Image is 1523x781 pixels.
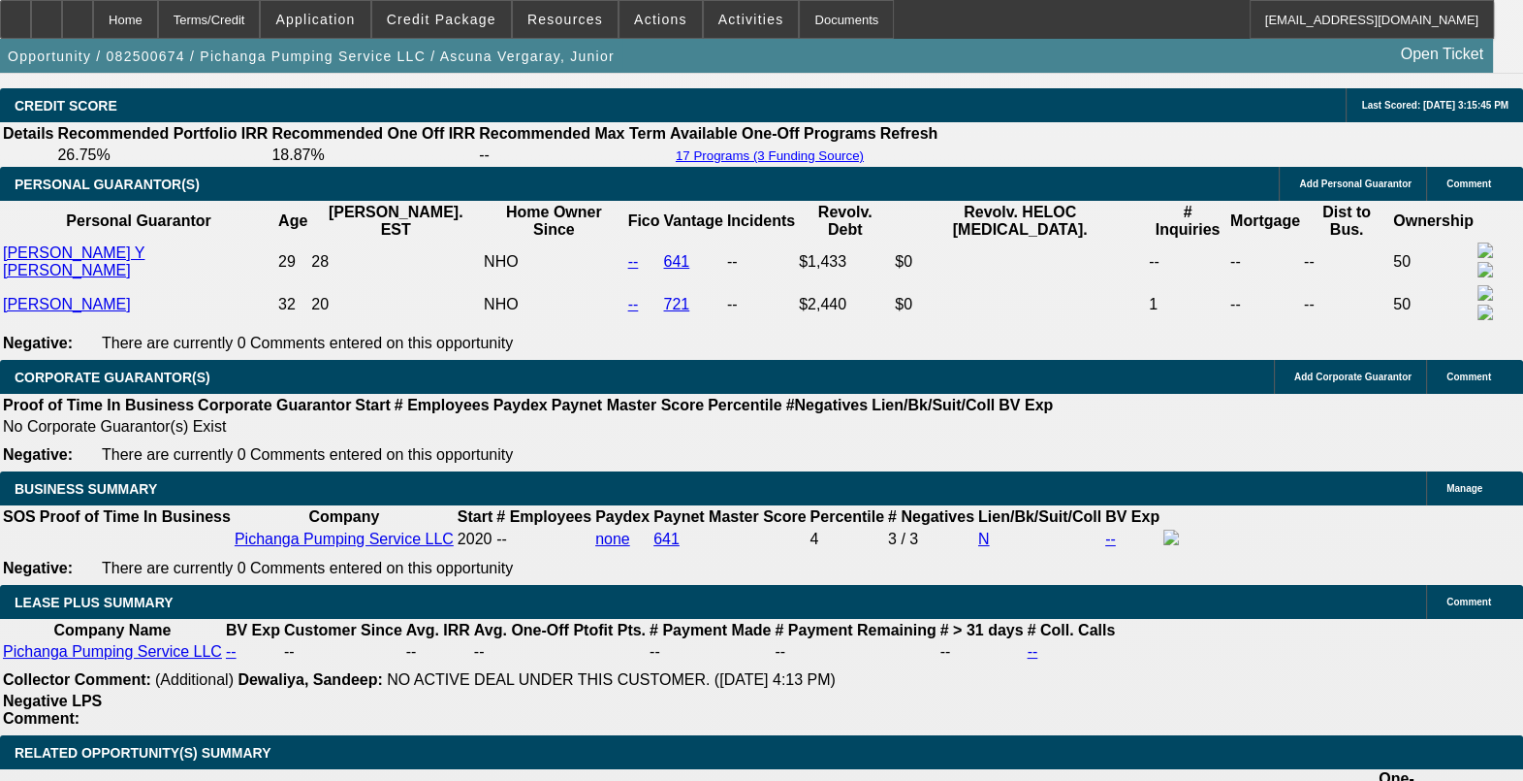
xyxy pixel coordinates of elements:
[473,642,647,662] td: --
[2,396,195,415] th: Proof of Time In Business
[1299,179,1412,189] span: Add Personal Guarantor
[634,12,687,27] span: Actions
[2,507,37,527] th: SOS
[619,1,702,38] button: Actions
[329,204,463,238] b: [PERSON_NAME]. EST
[478,124,667,144] th: Recommended Max Term
[1028,643,1038,660] a: --
[102,335,513,351] span: There are currently 0 Comments entered on this opportunity
[527,12,603,27] span: Resources
[595,508,650,525] b: Paydex
[1446,179,1491,189] span: Comment
[493,397,548,413] b: Paydex
[1393,212,1474,229] b: Ownership
[102,560,513,576] span: There are currently 0 Comments entered on this opportunity
[308,508,379,525] b: Company
[653,508,806,525] b: Paynet Master Score
[513,1,618,38] button: Resources
[888,531,974,548] div: 3 / 3
[1163,530,1179,545] img: facebook-icon.png
[894,242,1146,282] td: $0
[15,595,174,610] span: LEASE PLUS SUMMARY
[1294,372,1412,382] span: Add Corporate Guarantor
[818,204,873,238] b: Revolv. Debt
[953,204,1088,238] b: Revolv. HELOC [MEDICAL_DATA].
[1156,204,1221,238] b: # Inquiries
[999,397,1053,413] b: BV Exp
[198,397,351,413] b: Corporate Guarantor
[2,417,1062,437] td: No Corporate Guarantor(s) Exist
[653,531,680,547] a: 641
[718,12,784,27] span: Activities
[798,284,892,325] td: $2,440
[595,531,630,547] a: none
[1148,242,1227,282] td: --
[275,12,355,27] span: Application
[283,642,403,662] td: --
[15,98,117,114] span: CREDIT SCORE
[1028,622,1116,638] b: # Coll. Calls
[1303,284,1390,325] td: --
[506,204,602,238] b: Home Owner Since
[669,124,877,144] th: Available One-Off Programs
[628,296,639,312] a: --
[261,1,369,38] button: Application
[310,242,481,282] td: 28
[786,397,869,413] b: #Negatives
[102,446,513,463] span: There are currently 0 Comments entered on this opportunity
[872,397,995,413] b: Lien/Bk/Suit/Coll
[3,560,73,576] b: Negative:
[978,508,1101,525] b: Lien/Bk/Suit/Coll
[56,146,269,165] td: 26.75%
[15,370,210,385] span: CORPORATE GUARANTOR(S)
[478,146,667,165] td: --
[1322,204,1371,238] b: Dist to Bus.
[810,508,884,525] b: Percentile
[727,212,795,229] b: Incidents
[372,1,511,38] button: Credit Package
[310,284,481,325] td: 20
[277,284,308,325] td: 32
[663,253,689,270] a: 641
[726,284,796,325] td: --
[1392,284,1475,325] td: 50
[483,284,625,325] td: NHO
[458,508,492,525] b: Start
[355,397,390,413] b: Start
[2,124,54,144] th: Details
[670,147,870,164] button: 17 Programs (3 Funding Source)
[552,397,704,413] b: Paynet Master Score
[496,508,591,525] b: # Employees
[704,1,799,38] button: Activities
[1477,305,1493,320] img: linkedin-icon.png
[483,242,625,282] td: NHO
[939,642,1025,662] td: --
[387,671,836,688] span: NO ACTIVE DEAL UNDER THIS CUSTOMER. ([DATE] 4:13 PM)
[270,146,476,165] td: 18.87%
[1446,483,1482,494] span: Manage
[278,212,307,229] b: Age
[3,643,222,660] a: Pichanga Pumping Service LLC
[3,244,144,278] a: [PERSON_NAME] Y [PERSON_NAME]
[496,531,507,547] span: --
[270,124,476,144] th: Recommended One Off IRR
[8,49,615,64] span: Opportunity / 082500674 / Pichanga Pumping Service LLC / Ascuna Vergaray, Junior
[1446,597,1491,607] span: Comment
[1105,508,1159,525] b: BV Exp
[810,531,884,548] div: 4
[1392,242,1475,282] td: 50
[387,12,496,27] span: Credit Package
[1393,38,1491,71] a: Open Ticket
[894,284,1146,325] td: $0
[798,242,892,282] td: $1,433
[226,643,237,660] a: --
[1229,242,1301,282] td: --
[405,642,471,662] td: --
[277,242,308,282] td: 29
[1148,284,1227,325] td: 1
[3,671,151,688] b: Collector Comment:
[53,622,171,638] b: Company Name
[66,212,210,229] b: Personal Guarantor
[238,671,382,688] b: Dewaliya, Sandeep:
[15,177,200,192] span: PERSONAL GUARANTOR(S)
